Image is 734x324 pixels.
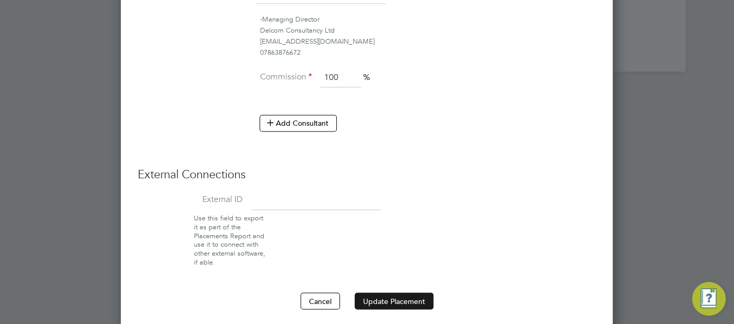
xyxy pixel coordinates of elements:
[260,36,596,47] div: [EMAIL_ADDRESS][DOMAIN_NAME]
[355,292,433,309] button: Update Placement
[260,72,312,83] label: Commission
[260,47,596,58] div: 07863876672
[194,214,265,267] span: Use this field to export it as part of the Placements Report and use it to connect with other ext...
[260,25,596,36] div: Delcom Consultancy Ltd
[363,72,370,83] span: %
[138,194,243,205] label: External ID
[692,282,726,316] button: Engage Resource Center
[138,167,596,183] h3: External Connections
[301,292,340,309] button: Cancel
[260,115,337,131] button: Add Consultant
[260,14,596,25] div: -Managing Director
